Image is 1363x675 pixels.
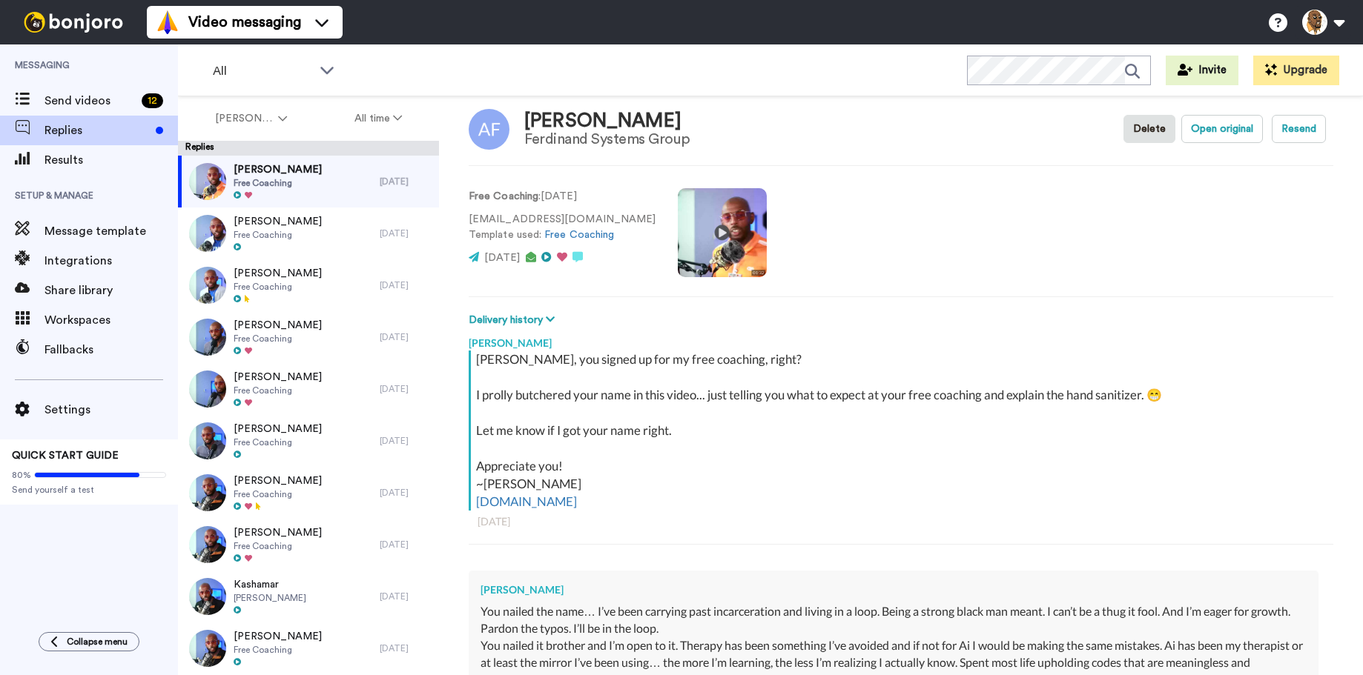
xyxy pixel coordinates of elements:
div: [DATE] [380,383,432,395]
span: Results [44,151,178,169]
button: Collapse menu [39,632,139,651]
div: [PERSON_NAME] [469,328,1333,350]
span: 80% [12,469,31,481]
span: Free Coaching [234,488,322,500]
span: [PERSON_NAME] [234,525,322,540]
div: [DATE] [478,514,1324,529]
span: [PERSON_NAME] [215,111,275,126]
div: You nailed the name… I’ve been carrying past incarceration and living in a loop. Being a strong b... [481,603,1307,620]
div: [PERSON_NAME] [481,582,1307,597]
a: [PERSON_NAME]Free Coaching[DATE] [178,519,439,571]
div: 12 [142,93,163,108]
a: [PERSON_NAME]Free Coaching[DATE] [178,311,439,363]
img: e8518a6a-872b-4861-8f87-d91d35fe66dd-thumb.jpg [189,215,226,252]
span: Replies [44,122,150,139]
span: All [213,62,312,80]
div: [DATE] [380,539,432,551]
div: [PERSON_NAME] [524,110,690,132]
span: Send videos [44,92,136,110]
span: Free Coaching [234,177,322,189]
div: Replies [178,141,439,156]
span: Collapse menu [67,636,128,648]
a: [PERSON_NAME]Free Coaching[DATE] [178,622,439,674]
span: Workspaces [44,311,178,329]
span: [PERSON_NAME] [234,473,322,488]
a: [PERSON_NAME]Free Coaching[DATE] [178,207,439,259]
span: Free Coaching [234,229,322,241]
div: Ferdinand Systems Group [524,131,690,147]
span: [PERSON_NAME] [234,162,322,177]
a: [PERSON_NAME]Free Coaching[DATE] [178,259,439,311]
span: Video messaging [188,12,301,33]
span: Free Coaching [234,540,322,552]
button: Delivery history [469,312,559,328]
span: QUICK START GUIDE [12,450,119,461]
a: [PERSON_NAME]Free Coaching[DATE] [178,415,439,467]
button: Resend [1272,115,1326,143]
div: [DATE] [380,487,432,499]
span: [PERSON_NAME] [234,422,322,436]
div: [DATE] [380,435,432,447]
img: vm-color.svg [156,10,179,34]
img: 1bc40d8e-609b-4af7-ad74-59c857781cd9-thumb.jpg [189,163,226,200]
div: [DATE] [380,591,432,602]
span: Message template [44,222,178,240]
span: [DATE] [484,253,520,263]
span: Free Coaching [234,436,322,448]
div: Pardon the typos. I’ll be in the loop. [481,620,1307,637]
img: a3e3e93a-8506-4aea-b629-5f9cc938259a-thumb.jpg [189,578,226,615]
span: Integrations [44,252,178,270]
button: Open original [1181,115,1263,143]
img: af8fb473-f977-4a5b-b835-7dd8c65fdbb3-thumb.jpg [189,422,226,459]
button: Invite [1166,56,1238,85]
img: 3244422a-7207-454c-ba13-d94a0da3da6c-thumb.jpg [189,474,226,511]
span: Share library [44,282,178,299]
div: [DATE] [380,642,432,654]
img: 651f0309-82cd-4c70-a8ac-01ed7f7fc15c-thumb.jpg [189,526,226,563]
a: [PERSON_NAME]Free Coaching[DATE] [178,467,439,519]
img: 647bb73d-5a0a-497d-824c-413ed12e1b7f-thumb.jpg [189,370,226,408]
div: [DATE] [380,279,432,291]
span: Free Coaching [234,281,322,293]
img: Image of Andre Ferdinand [469,109,509,150]
a: Free Coaching [544,230,614,240]
a: [PERSON_NAME]Free Coaching[DATE] [178,363,439,415]
div: [DATE] [380,331,432,343]
span: [PERSON_NAME] [234,214,322,229]
img: e359e3a2-84bb-491e-8583-4079cb155fb0-thumb.jpg [189,267,226,304]
span: Free Coaching [234,333,322,345]
span: Free Coaching [234,385,322,396]
button: All time [321,105,437,132]
div: [DATE] [380,176,432,187]
a: Kashamar[PERSON_NAME][DATE] [178,571,439,622]
span: [PERSON_NAME] [234,266,322,281]
span: [PERSON_NAME] [234,629,322,644]
button: [PERSON_NAME] [181,105,321,132]
span: [PERSON_NAME] [234,318,322,333]
span: [PERSON_NAME] [234,592,306,604]
p: : [DATE] [469,189,656,205]
span: Settings [44,401,178,419]
span: Fallbacks [44,341,178,359]
img: 44fe6daf-c88b-4d1c-a24e-9bf3072ddf35-thumb.jpg [189,630,226,667]
a: [PERSON_NAME]Free Coaching[DATE] [178,156,439,207]
div: [PERSON_NAME], you signed up for my free coaching, right? I prolly butchered your name in this vi... [476,350,1330,511]
span: Free Coaching [234,644,322,656]
span: Send yourself a test [12,484,166,496]
img: 713f02cf-ab93-4456-9500-62e031bc03de-thumb.jpg [189,319,226,356]
span: [PERSON_NAME] [234,370,322,385]
p: [EMAIL_ADDRESS][DOMAIN_NAME] Template used: [469,212,656,243]
div: [DATE] [380,227,432,239]
span: Kashamar [234,577,306,592]
button: Delete [1123,115,1175,143]
button: Upgrade [1253,56,1339,85]
a: [DOMAIN_NAME] [476,493,577,509]
strong: Free Coaching [469,191,538,202]
img: bj-logo-header-white.svg [18,12,129,33]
